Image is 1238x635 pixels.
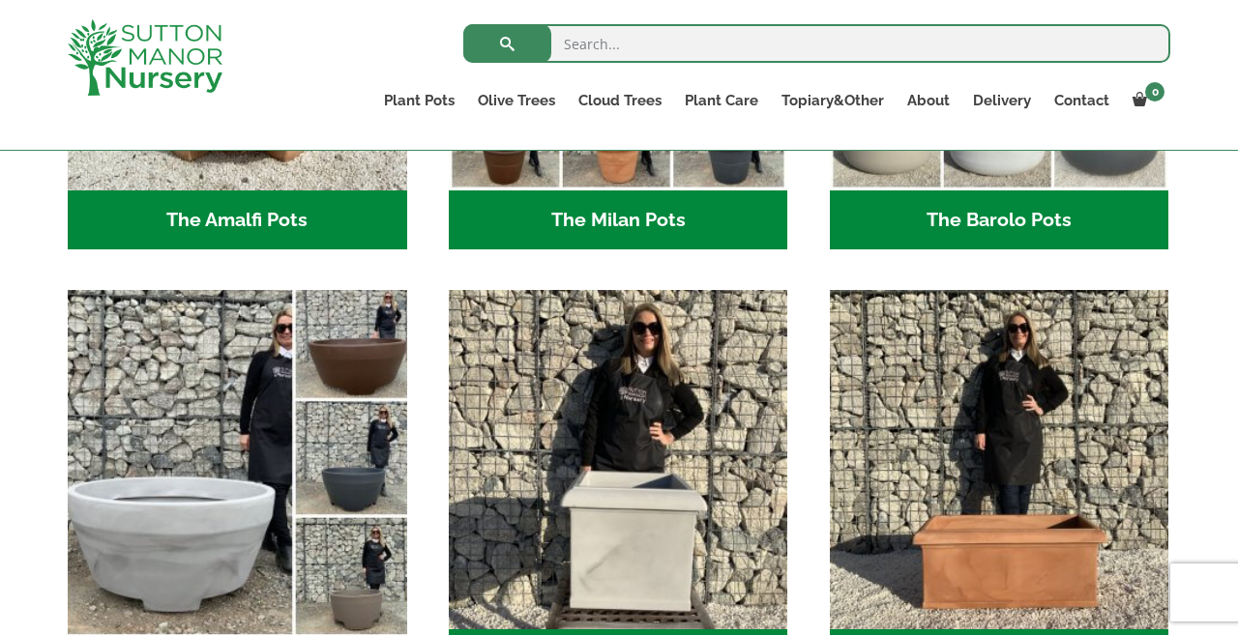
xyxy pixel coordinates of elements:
[372,87,466,114] a: Plant Pots
[449,190,788,250] h2: The Milan Pots
[961,87,1043,114] a: Delivery
[830,290,1169,629] img: The Como Rectangle 90 (Colours)
[567,87,673,114] a: Cloud Trees
[770,87,896,114] a: Topiary&Other
[449,290,788,629] img: The Como Cube Pots 45 (All Colours)
[896,87,961,114] a: About
[1121,87,1170,114] a: 0
[830,190,1169,250] h2: The Barolo Pots
[466,87,567,114] a: Olive Trees
[673,87,770,114] a: Plant Care
[463,24,1170,63] input: Search...
[68,190,407,250] h2: The Amalfi Pots
[68,19,222,96] img: logo
[1145,82,1164,101] span: 0
[1043,87,1121,114] a: Contact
